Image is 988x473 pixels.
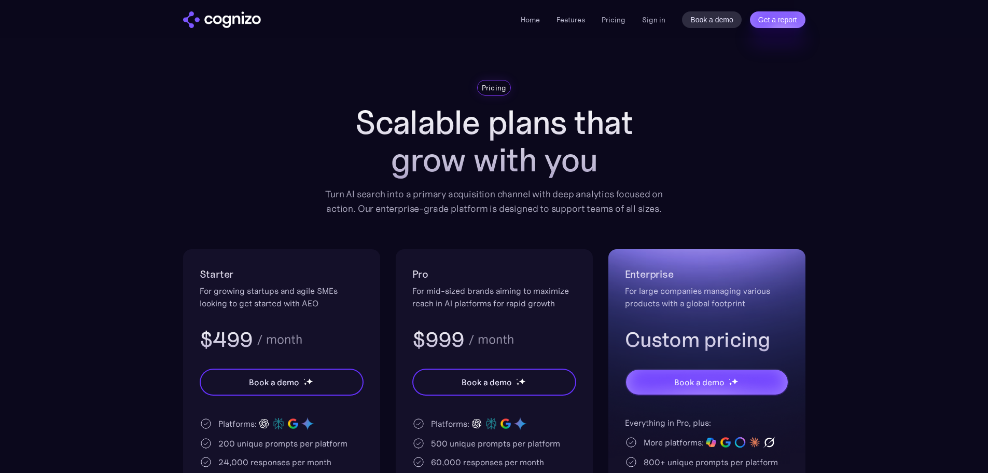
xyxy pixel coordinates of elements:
[642,13,665,26] a: Sign in
[729,382,732,386] img: star
[412,326,465,353] h3: $999
[412,369,576,396] a: Book a demostarstarstar
[519,378,525,385] img: star
[625,326,789,353] h3: Custom pricing
[183,11,261,28] a: home
[431,417,469,430] div: Platforms:
[218,437,347,450] div: 200 unique prompts per platform
[731,378,738,385] img: star
[318,104,671,179] h1: Scalable plans that grow with you
[750,11,805,28] a: Get a report
[412,285,576,309] div: For mid-sized brands aiming to maximize reach in AI platforms for rapid growth
[602,15,625,24] a: Pricing
[625,369,789,396] a: Book a demostarstarstar
[682,11,742,28] a: Book a demo
[625,266,789,282] h2: Enterprise
[257,333,302,346] div: / month
[412,266,576,282] h2: Pro
[249,376,299,388] div: Book a demo
[674,376,724,388] div: Book a demo
[218,456,331,468] div: 24,000 responses per month
[521,15,540,24] a: Home
[303,382,307,386] img: star
[644,456,778,468] div: 800+ unique prompts per platform
[625,285,789,309] div: For large companies managing various products with a global footprint
[200,285,364,309] div: For growing startups and agile SMEs looking to get started with AEO
[644,436,704,449] div: More platforms:
[516,379,518,380] img: star
[318,187,671,216] div: Turn AI search into a primary acquisition channel with deep analytics focused on action. Our ente...
[431,456,544,468] div: 60,000 responses per month
[200,266,364,282] h2: Starter
[306,378,313,385] img: star
[625,416,789,429] div: Everything in Pro, plus:
[218,417,257,430] div: Platforms:
[183,11,261,28] img: cognizo logo
[200,326,253,353] h3: $499
[431,437,560,450] div: 500 unique prompts per platform
[462,376,511,388] div: Book a demo
[303,379,305,380] img: star
[556,15,585,24] a: Features
[729,379,730,380] img: star
[516,382,520,386] img: star
[468,333,514,346] div: / month
[482,83,507,93] div: Pricing
[200,369,364,396] a: Book a demostarstarstar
